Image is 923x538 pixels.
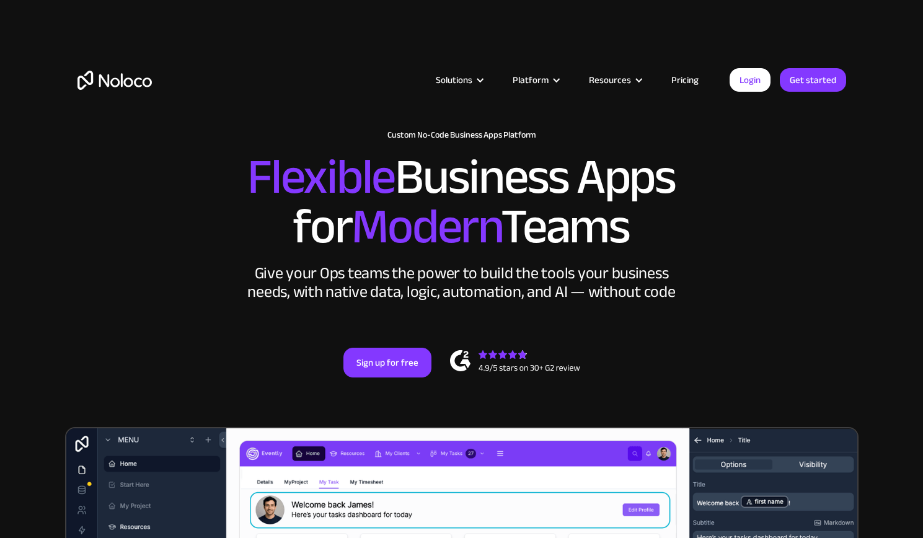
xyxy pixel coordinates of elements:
[730,68,771,92] a: Login
[573,72,656,88] div: Resources
[245,264,679,301] div: Give your Ops teams the power to build the tools your business needs, with native data, logic, au...
[77,71,152,90] a: home
[436,72,472,88] div: Solutions
[656,72,714,88] a: Pricing
[77,152,846,252] h2: Business Apps for Teams
[247,131,395,223] span: Flexible
[513,72,549,88] div: Platform
[351,180,501,273] span: Modern
[780,68,846,92] a: Get started
[589,72,631,88] div: Resources
[497,72,573,88] div: Platform
[420,72,497,88] div: Solutions
[343,348,431,377] a: Sign up for free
